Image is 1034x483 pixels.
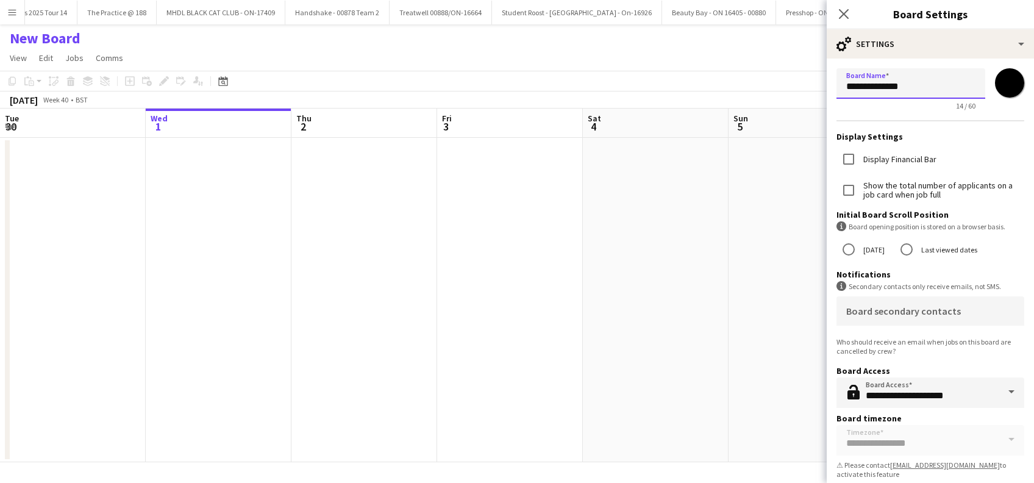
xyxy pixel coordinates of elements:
span: Sat [588,113,601,124]
h3: Display Settings [836,131,1024,142]
span: 14 / 60 [946,101,985,110]
span: 2 [294,120,312,134]
span: 1 [149,120,168,134]
button: Student Roost - [GEOGRAPHIC_DATA] - On-16926 [492,1,662,24]
span: View [10,52,27,63]
a: [EMAIL_ADDRESS][DOMAIN_NAME] [890,460,1000,470]
span: 5 [732,120,748,134]
span: 3 [440,120,452,134]
span: Week 40 [40,95,71,104]
a: Comms [91,50,128,66]
div: Board opening position is stored on a browser basis. [836,221,1024,232]
label: Last viewed dates [919,240,977,259]
div: Secondary contacts only receive emails, not SMS. [836,281,1024,292]
label: Show the total number of applicants on a job card when job full [861,181,1024,199]
h3: Board Access [836,365,1024,376]
h3: Board Settings [827,6,1034,22]
span: 30 [3,120,19,134]
button: Treatwell 00888/ON-16664 [390,1,492,24]
label: Display Financial Bar [861,155,936,164]
div: Who should receive an email when jobs on this board are cancelled by crew? [836,337,1024,356]
button: MHDL BLACK CAT CLUB - ON-17409 [157,1,285,24]
span: Comms [96,52,123,63]
div: BST [76,95,88,104]
span: 4 [586,120,601,134]
a: View [5,50,32,66]
button: The Practice @ 188 [77,1,157,24]
label: [DATE] [861,240,885,259]
div: ⚠ Please contact to activate this feature [836,460,1024,479]
button: Handshake - 00878 Team 2 [285,1,390,24]
span: Sun [733,113,748,124]
h3: Board timezone [836,413,1024,424]
mat-label: Board secondary contacts [846,305,961,317]
h3: Notifications [836,269,1024,280]
span: Tue [5,113,19,124]
h3: Initial Board Scroll Position [836,209,1024,220]
button: Beauty Bay - ON 16405 - 00880 [662,1,776,24]
span: Jobs [65,52,84,63]
a: Jobs [60,50,88,66]
span: Edit [39,52,53,63]
a: Edit [34,50,58,66]
span: Fri [442,113,452,124]
button: Presshop - ON-17082 [776,1,860,24]
span: Wed [151,113,168,124]
div: Settings [827,29,1034,59]
div: [DATE] [10,94,38,106]
h1: New Board [10,29,80,48]
span: Thu [296,113,312,124]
